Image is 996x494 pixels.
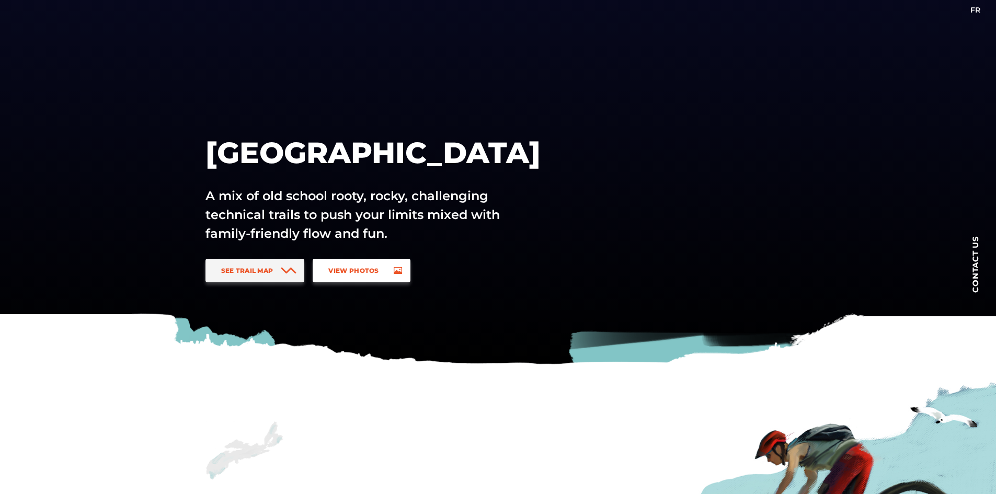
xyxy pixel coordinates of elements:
p: A mix of old school rooty, rocky, challenging technical trails to push your limits mixed with fam... [205,187,523,243]
span: See Trail Map [221,267,273,274]
span: Contact us [971,236,979,293]
h1: [GEOGRAPHIC_DATA] [205,134,592,171]
a: See Trail Map [205,259,305,282]
span: View Photos [328,267,379,274]
a: Contact us [954,220,996,308]
a: FR [970,5,980,15]
a: View Photos [313,259,410,282]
